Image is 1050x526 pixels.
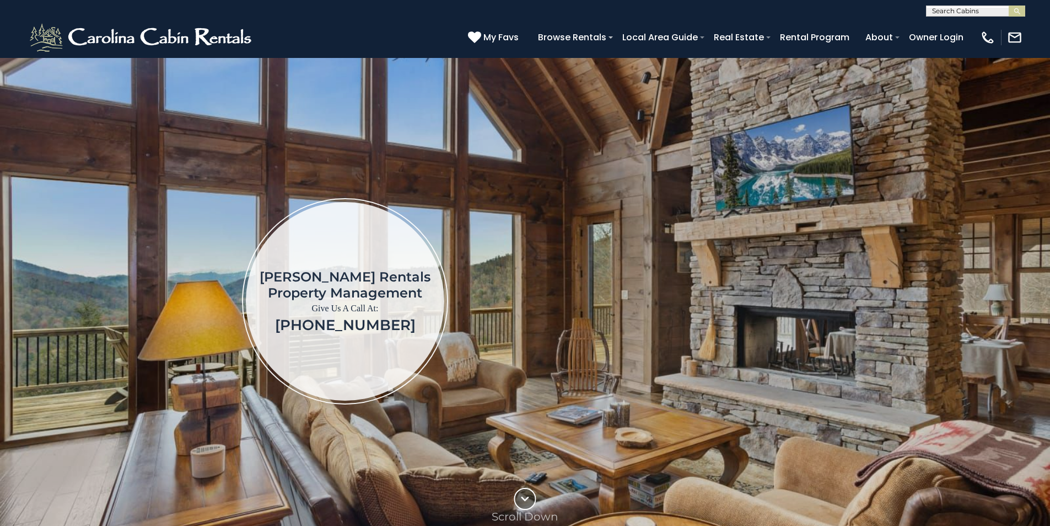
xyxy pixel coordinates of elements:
a: Browse Rentals [532,28,612,47]
a: Rental Program [774,28,855,47]
a: Local Area Guide [617,28,703,47]
p: Scroll Down [492,510,558,523]
img: White-1-2.png [28,21,256,54]
a: Owner Login [903,28,969,47]
span: My Favs [483,30,519,44]
p: Give Us A Call At: [260,301,430,316]
a: [PHONE_NUMBER] [275,316,416,334]
img: mail-regular-white.png [1007,30,1022,45]
img: phone-regular-white.png [980,30,995,45]
iframe: New Contact Form [626,91,986,512]
a: Real Estate [708,28,769,47]
a: My Favs [468,30,521,45]
a: About [860,28,898,47]
h1: [PERSON_NAME] Rentals Property Management [260,269,430,301]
